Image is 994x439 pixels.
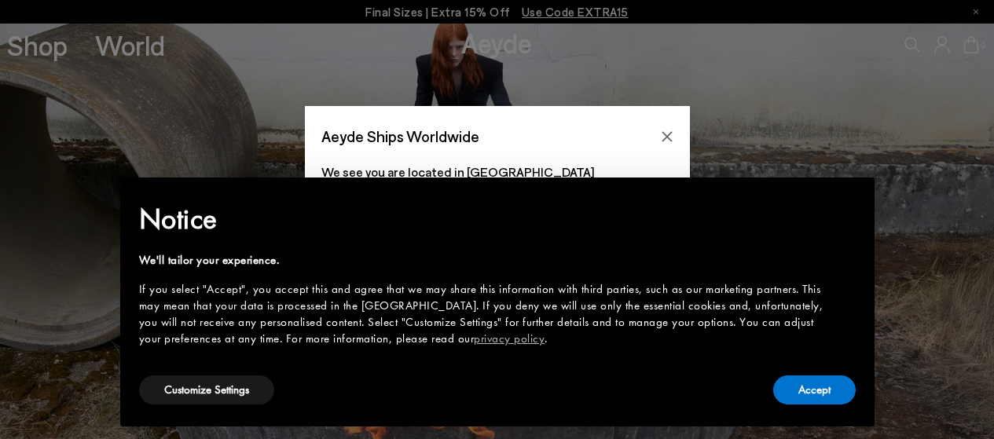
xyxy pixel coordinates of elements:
button: Customize Settings [139,375,274,404]
span: Aeyde Ships Worldwide [321,123,479,150]
div: If you select "Accept", you accept this and agree that we may share this information with third p... [139,281,831,347]
button: Close this notice [831,182,868,220]
h2: Notice [139,199,831,240]
a: privacy policy [474,331,545,346]
p: We see you are located in [GEOGRAPHIC_DATA] [321,163,673,181]
button: Accept [773,375,856,404]
button: Close [655,125,679,148]
div: We'll tailor your experience. [139,252,831,269]
span: × [844,188,854,213]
